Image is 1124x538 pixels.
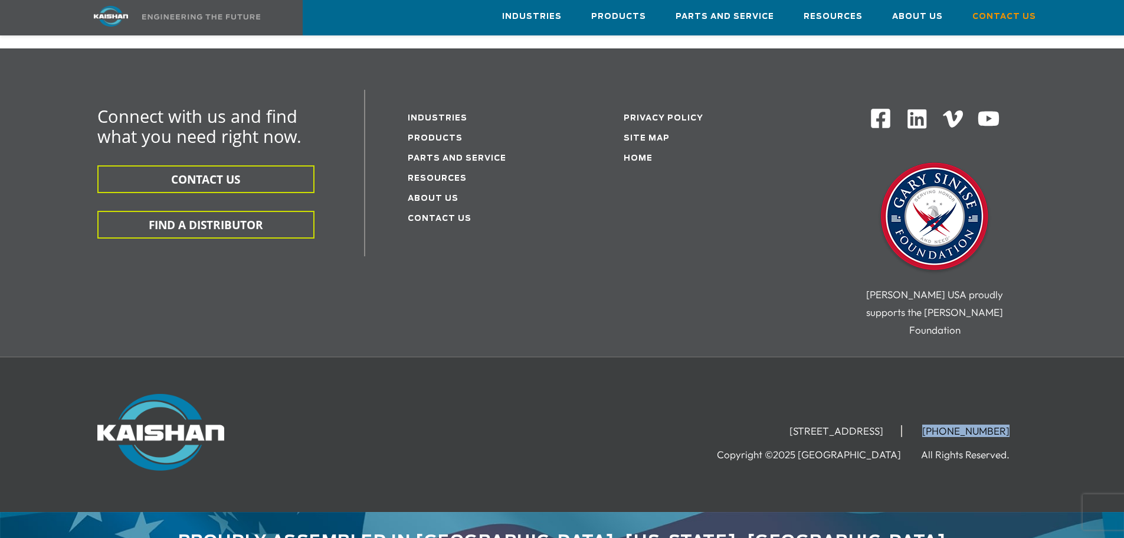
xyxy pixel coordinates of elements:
img: Youtube [977,107,1000,131]
a: Resources [408,175,467,182]
li: Copyright ©2025 [GEOGRAPHIC_DATA] [717,449,919,461]
li: [PHONE_NUMBER] [905,425,1027,437]
li: All Rights Reserved. [921,449,1027,461]
a: About Us [408,195,458,203]
span: Industries [502,10,562,24]
a: Privacy Policy [624,115,703,122]
a: Parts and service [408,155,506,162]
button: FIND A DISTRIBUTOR [97,211,314,239]
span: [PERSON_NAME] USA proudly supports the [PERSON_NAME] Foundation [866,288,1003,336]
a: Site Map [624,135,670,142]
a: About Us [892,1,943,32]
a: Contact Us [972,1,1036,32]
button: CONTACT US [97,165,314,193]
img: Vimeo [943,110,963,128]
span: Resources [804,10,863,24]
span: Contact Us [972,10,1036,24]
img: Gary Sinise Foundation [876,159,994,277]
a: Industries [408,115,467,122]
a: Home [624,155,653,162]
a: Resources [804,1,863,32]
span: Parts and Service [676,10,774,24]
a: Contact Us [408,215,471,223]
img: Facebook [870,107,892,129]
img: kaishan logo [67,6,155,27]
a: Industries [502,1,562,32]
li: [STREET_ADDRESS] [772,425,902,437]
span: Products [591,10,646,24]
img: Engineering the future [142,14,260,19]
a: Products [408,135,463,142]
a: Products [591,1,646,32]
span: About Us [892,10,943,24]
img: Linkedin [906,107,929,131]
img: Kaishan [97,394,224,471]
span: Connect with us and find what you need right now. [97,105,302,148]
a: Parts and Service [676,1,774,32]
